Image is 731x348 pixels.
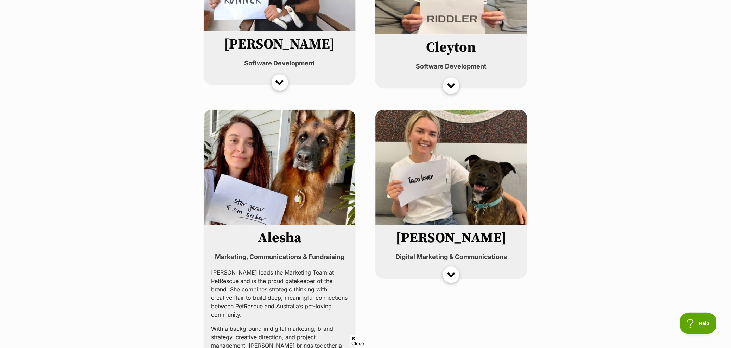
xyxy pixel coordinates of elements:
h2: [PERSON_NAME] [209,37,350,52]
img: alesha-567e7e96da2af22b02361a4b2598f89c9cf458562b4a7e6372c3185b11d8cd6f.jpg [204,109,356,225]
h2: [PERSON_NAME] [381,230,522,246]
img: emily-0378abc99344eb6660a1b20d25b4a669275b1fc74641d221fa0238d54e369836.jpg [375,109,527,225]
h3: Marketing, Communications & Fundraising [209,252,350,262]
iframe: Help Scout Beacon - Open [680,313,717,334]
h2: Cleyton [381,40,522,55]
h2: Alesha [209,230,350,246]
p: [PERSON_NAME] leads the Marketing Team at PetRescue and is the proud gatekeeper of the brand. She... [211,268,348,319]
h3: Software Development [209,58,350,68]
h3: Software Development [381,62,522,71]
h3: Digital Marketing & Communications [381,252,522,262]
span: Close [350,335,365,347]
